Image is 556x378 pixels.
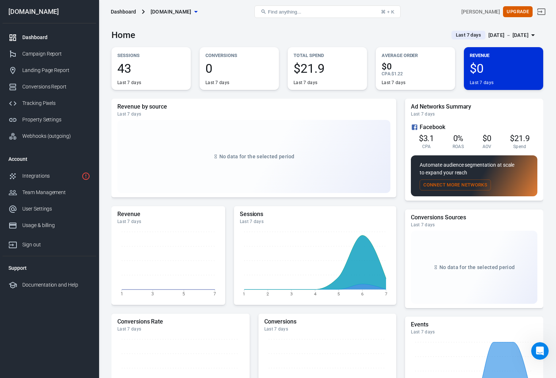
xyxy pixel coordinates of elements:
[240,211,391,218] h5: Sessions
[3,111,96,128] a: Property Settings
[205,80,229,86] div: Last 7 days
[148,5,200,19] button: [DOMAIN_NAME]
[3,234,96,253] a: Sign out
[266,291,269,296] tspan: 2
[151,7,192,16] span: traderush.tech
[385,291,387,296] tspan: 7
[411,329,537,335] div: Last 7 days
[411,123,537,132] div: Facebook
[294,80,317,86] div: Last 7 days
[382,52,449,59] p: Average Order
[361,291,364,296] tspan: 6
[420,179,491,191] button: Connect More Networks
[117,326,244,332] div: Last 7 days
[3,8,96,15] div: [DOMAIN_NAME]
[3,184,96,201] a: Team Management
[503,6,533,18] button: Upgrade
[205,62,273,75] span: 0
[483,134,491,143] span: $0
[219,154,295,159] span: No data for the selected period
[240,219,391,224] div: Last 7 days
[294,62,361,75] span: $21.9
[419,134,434,143] span: $3.1
[411,222,537,228] div: Last 7 days
[22,34,90,41] div: Dashboard
[22,116,90,124] div: Property Settings
[3,168,96,184] a: Integrations
[117,318,244,325] h5: Conversions Rate
[382,80,405,86] div: Last 7 days
[294,52,361,59] p: Total Spend
[243,291,245,296] tspan: 1
[290,291,293,296] tspan: 3
[213,291,216,296] tspan: 7
[151,291,154,296] tspan: 3
[382,71,392,76] span: CPA :
[111,30,135,40] h3: Home
[3,150,96,168] li: Account
[381,9,394,15] div: ⌘ + K
[3,29,96,46] a: Dashboard
[531,342,549,360] iframe: Intercom live chat
[117,103,390,110] h5: Revenue by source
[382,62,449,71] span: $0
[117,62,185,75] span: 43
[420,161,529,177] p: Automate audience segmentation at scale to expand your reach
[3,128,96,144] a: Webhooks (outgoing)
[488,31,529,40] div: [DATE] － [DATE]
[3,217,96,234] a: Usage & billing
[411,321,537,328] h5: Events
[510,134,530,143] span: $21.9
[22,222,90,229] div: Usage & billing
[3,79,96,95] a: Conversions Report
[411,123,418,132] svg: Facebook Ads
[513,144,526,150] span: Spend
[461,8,500,16] div: Account id: 1mtJKQgV
[22,132,90,140] div: Webhooks (outgoing)
[117,211,219,218] h5: Revenue
[470,52,537,59] p: Revenue
[22,50,90,58] div: Campaign Report
[470,62,537,75] span: $0
[121,291,123,296] tspan: 1
[117,52,185,59] p: Sessions
[254,5,401,18] button: Find anything...⌘ + K
[392,71,403,76] span: $1.22
[3,259,96,277] li: Support
[453,144,464,150] span: ROAS
[22,205,90,213] div: User Settings
[3,46,96,62] a: Campaign Report
[111,8,136,15] div: Dashboard
[205,52,273,59] p: Conversions
[22,241,90,249] div: Sign out
[268,9,301,15] span: Find anything...
[117,111,390,117] div: Last 7 days
[82,172,90,181] svg: 1 networks not verified yet
[182,291,185,296] tspan: 5
[453,134,464,143] span: 0%
[453,31,484,39] span: Last 7 days
[533,3,550,20] a: Sign out
[439,264,515,270] span: No data for the selected period
[411,214,537,221] h5: Conversions Sources
[411,111,537,117] div: Last 7 days
[117,219,219,224] div: Last 7 days
[22,67,90,74] div: Landing Page Report
[22,172,79,180] div: Integrations
[264,318,391,325] h5: Conversions
[411,103,537,110] h5: Ad Networks Summary
[470,80,493,86] div: Last 7 days
[22,281,90,289] div: Documentation and Help
[446,29,543,41] button: Last 7 days[DATE] － [DATE]
[314,291,317,296] tspan: 4
[3,62,96,79] a: Landing Page Report
[22,189,90,196] div: Team Management
[117,80,141,86] div: Last 7 days
[3,95,96,111] a: Tracking Pixels
[22,83,90,91] div: Conversions Report
[3,201,96,217] a: User Settings
[22,99,90,107] div: Tracking Pixels
[483,144,492,150] span: AOV
[422,144,431,150] span: CPA
[264,326,391,332] div: Last 7 days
